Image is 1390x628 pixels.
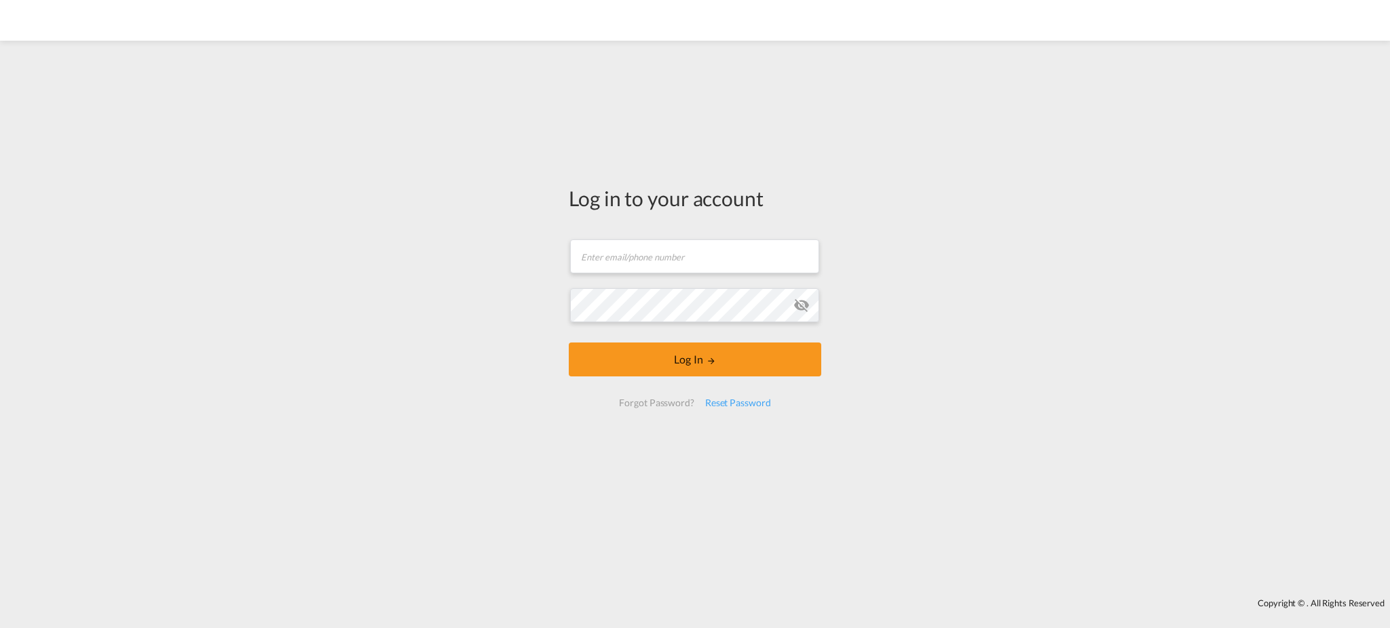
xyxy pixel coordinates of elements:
md-icon: icon-eye-off [793,297,810,313]
div: Reset Password [700,391,776,415]
div: Forgot Password? [614,391,699,415]
button: LOGIN [569,342,821,376]
input: Enter email/phone number [570,239,819,273]
div: Log in to your account [569,184,821,212]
